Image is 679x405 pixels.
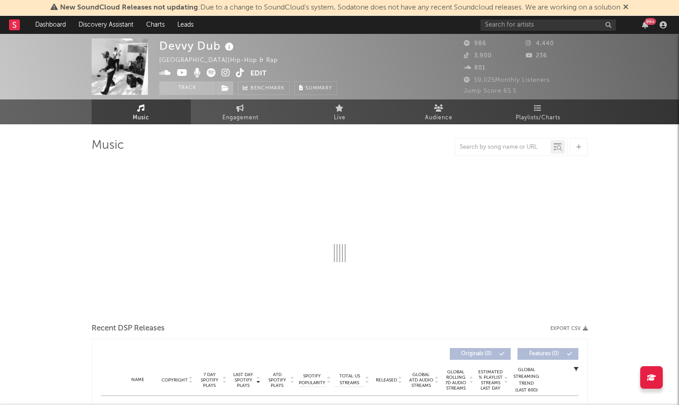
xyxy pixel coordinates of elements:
[464,65,485,71] span: 801
[72,16,140,34] a: Discovery Assistant
[517,348,578,360] button: Features(0)
[526,41,554,47] span: 4,440
[550,326,588,331] button: Export CSV
[305,86,332,91] span: Summary
[265,372,289,388] span: ATD Spotify Plays
[526,53,547,59] span: 236
[159,38,236,53] div: Devvy Dub
[222,113,259,123] span: Engagement
[513,367,540,394] div: Global Streaming Trend (Last 60D)
[478,369,503,391] span: Estimated % Playlist Streams Last Day
[171,16,200,34] a: Leads
[645,18,656,25] div: 99 +
[250,83,285,94] span: Benchmark
[294,81,337,95] button: Summary
[92,323,165,334] span: Recent DSP Releases
[250,68,267,80] button: Edit
[523,351,565,357] span: Features ( 0 )
[335,373,364,386] span: Total US Streams
[464,53,492,59] span: 3,900
[92,99,191,124] a: Music
[376,377,397,383] span: Released
[140,16,171,34] a: Charts
[456,351,497,357] span: Originals ( 0 )
[409,372,434,388] span: Global ATD Audio Streams
[480,19,616,31] input: Search for artists
[238,81,290,95] a: Benchmark
[464,88,517,94] span: Jump Score: 65.5
[60,4,620,11] span: : Due to a change to SoundCloud's system, Sodatone does not have any recent Soundcloud releases. ...
[231,372,255,388] span: Last Day Spotify Plays
[450,348,511,360] button: Originals(0)
[455,144,550,151] input: Search by song name or URL
[133,113,149,123] span: Music
[191,99,290,124] a: Engagement
[29,16,72,34] a: Dashboard
[290,99,389,124] a: Live
[464,41,486,47] span: 986
[159,81,216,95] button: Track
[443,369,468,391] span: Global Rolling 7D Audio Streams
[425,113,453,123] span: Audience
[60,4,198,11] span: New SoundCloud Releases not updating
[389,99,489,124] a: Audience
[159,55,288,66] div: [GEOGRAPHIC_DATA] | Hip-hop & Rap
[119,377,157,383] div: Name
[642,21,648,28] button: 99+
[198,372,222,388] span: 7 Day Spotify Plays
[516,113,560,123] span: Playlists/Charts
[334,113,346,123] span: Live
[464,77,550,83] span: 59,025 Monthly Listeners
[489,99,588,124] a: Playlists/Charts
[623,4,628,11] span: Dismiss
[299,373,325,386] span: Spotify Popularity
[162,377,188,383] span: Copyright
